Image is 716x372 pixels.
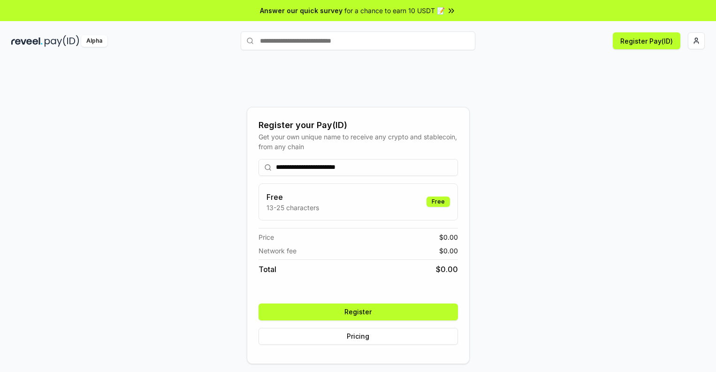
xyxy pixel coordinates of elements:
[11,35,43,47] img: reveel_dark
[267,203,319,213] p: 13-25 characters
[439,246,458,256] span: $ 0.00
[259,328,458,345] button: Pricing
[259,232,274,242] span: Price
[344,6,445,15] span: for a chance to earn 10 USDT 📝
[427,197,450,207] div: Free
[267,191,319,203] h3: Free
[259,246,297,256] span: Network fee
[439,232,458,242] span: $ 0.00
[45,35,79,47] img: pay_id
[259,132,458,152] div: Get your own unique name to receive any crypto and stablecoin, from any chain
[613,32,680,49] button: Register Pay(ID)
[259,264,276,275] span: Total
[260,6,343,15] span: Answer our quick survey
[259,304,458,320] button: Register
[259,119,458,132] div: Register your Pay(ID)
[81,35,107,47] div: Alpha
[436,264,458,275] span: $ 0.00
